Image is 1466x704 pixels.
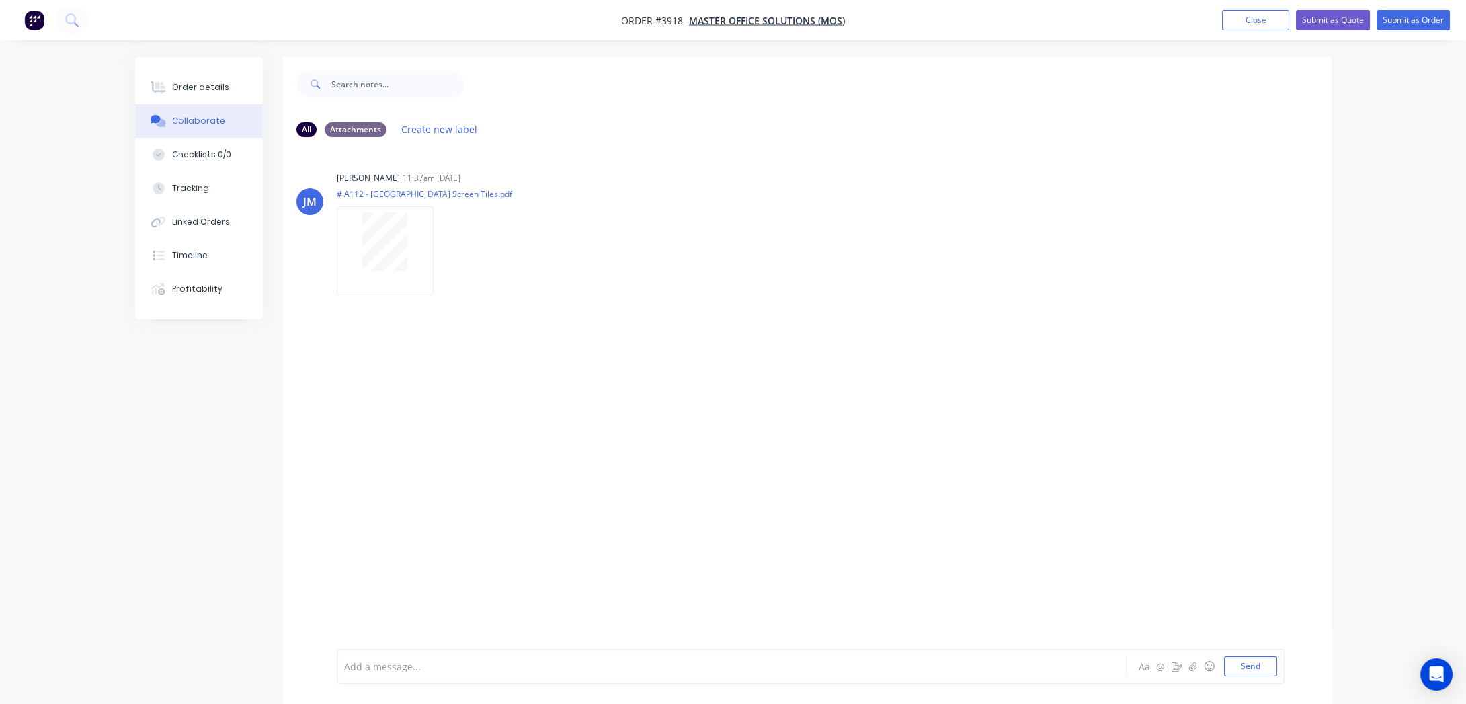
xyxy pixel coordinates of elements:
div: All [296,122,317,137]
button: Submit as Quote [1296,10,1370,30]
a: Master Office Solutions (MOS) [689,14,845,27]
button: Create new label [395,120,485,139]
div: Open Intercom Messenger [1420,658,1453,691]
button: Aa [1137,658,1153,674]
button: Timeline [135,239,263,272]
button: Linked Orders [135,205,263,239]
button: Tracking [135,171,263,205]
button: Order details [135,71,263,104]
div: Checklists 0/0 [172,149,231,161]
button: Collaborate [135,104,263,138]
input: Search notes... [331,71,464,97]
span: Order #3918 - [621,14,689,27]
button: Submit as Order [1377,10,1450,30]
div: JM [303,194,317,210]
div: Profitability [172,283,222,295]
div: Collaborate [172,115,225,127]
button: Checklists 0/0 [135,138,263,171]
div: [PERSON_NAME] [337,172,400,184]
div: 11:37am [DATE] [403,172,460,184]
p: # A112 - [GEOGRAPHIC_DATA] Screen Tiles.pdf [337,188,512,200]
div: Linked Orders [172,216,230,228]
div: Timeline [172,249,208,262]
button: Close [1222,10,1289,30]
button: Send [1224,656,1277,676]
button: Profitability [135,272,263,306]
img: Factory [24,10,44,30]
button: ☺ [1201,658,1217,674]
div: Attachments [325,122,386,137]
button: @ [1153,658,1169,674]
div: Order details [172,81,229,93]
div: Tracking [172,182,209,194]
